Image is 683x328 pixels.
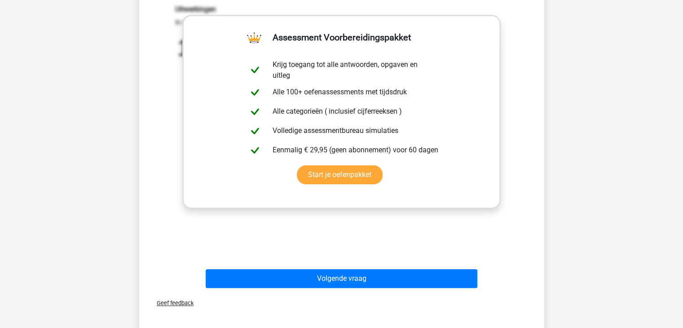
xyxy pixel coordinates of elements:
[177,35,202,60] tspan: 10
[206,269,477,288] button: Volgende vraag
[150,300,194,306] span: Geef feedback
[297,165,383,184] a: Start je oefenpakket
[168,5,515,111] div: In deze reeks vind je steeds het volgende getal door het voorgaande getal -23 te doen.
[175,5,508,13] h6: Uitwerkingen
